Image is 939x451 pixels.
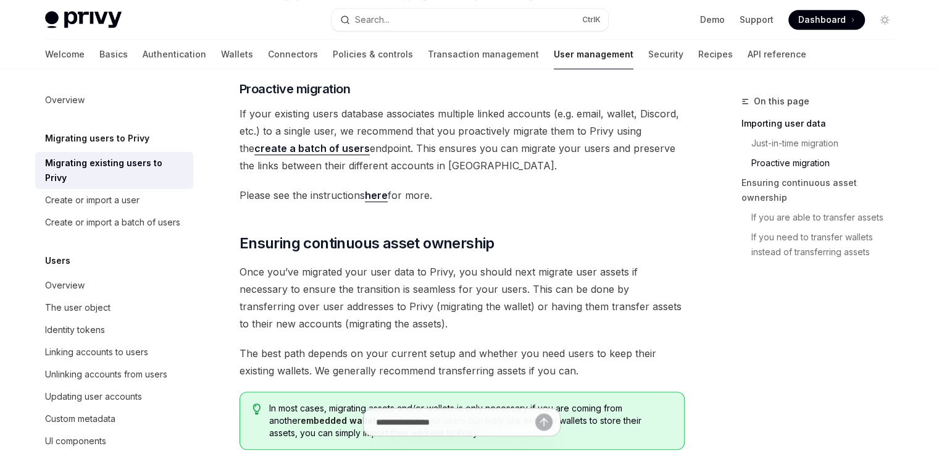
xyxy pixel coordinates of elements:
[45,278,85,293] div: Overview
[254,142,370,154] strong: create a batch of users
[35,211,193,234] a: Create or import a batch of users
[698,40,733,69] a: Recipes
[648,40,683,69] a: Security
[240,263,685,332] span: Once you’ve migrated your user data to Privy, you should next migrate user assets if necessary to...
[332,9,608,31] button: Search...CtrlK
[254,142,370,155] a: create a batch of users
[554,40,633,69] a: User management
[45,253,70,268] h5: Users
[45,389,142,404] div: Updating user accounts
[748,40,806,69] a: API reference
[751,227,904,262] a: If you need to transfer wallets instead of transferring assets
[45,193,140,208] div: Create or import a user
[365,189,388,202] a: here
[35,363,193,386] a: Unlinking accounts from users
[740,14,774,26] a: Support
[45,93,85,107] div: Overview
[268,40,318,69] a: Connectors
[45,322,105,337] div: Identity tokens
[751,208,904,227] a: If you are able to transfer assets
[35,341,193,363] a: Linking accounts to users
[45,345,148,360] div: Linking accounts to users
[45,156,186,185] div: Migrating existing users to Privy
[355,12,390,27] div: Search...
[240,345,685,379] span: The best path depends on your current setup and whether you need users to keep their existing wal...
[45,40,85,69] a: Welcome
[35,386,193,408] a: Updating user accounts
[35,274,193,297] a: Overview
[582,15,601,25] span: Ctrl K
[751,133,904,153] a: Just-in-time migration
[35,297,193,319] a: The user object
[240,234,495,253] span: Ensuring continuous asset ownership
[754,94,809,109] span: On this page
[798,14,846,26] span: Dashboard
[535,413,553,431] button: Send message
[45,434,106,449] div: UI components
[45,131,149,146] h5: Migrating users to Privy
[45,300,111,315] div: The user object
[45,215,180,230] div: Create or import a batch of users
[35,189,193,211] a: Create or import a user
[221,40,253,69] a: Wallets
[333,40,413,69] a: Policies & controls
[99,40,128,69] a: Basics
[35,89,193,111] a: Overview
[269,402,671,439] span: In most cases, migrating assets and/or wallets is only necessary if you are coming from another p...
[240,105,685,174] span: If your existing users database associates multiple linked accounts (e.g. email, wallet, Discord,...
[35,408,193,430] a: Custom metadata
[428,40,539,69] a: Transaction management
[788,10,865,30] a: Dashboard
[741,173,904,208] a: Ensuring continuous asset ownership
[751,153,904,173] a: Proactive migration
[741,114,904,133] a: Importing user data
[45,411,115,426] div: Custom metadata
[143,40,206,69] a: Authentication
[45,367,167,382] div: Unlinking accounts from users
[240,80,351,98] span: Proactive migration
[252,403,261,415] svg: Tip
[35,152,193,189] a: Migrating existing users to Privy
[240,187,685,204] span: Please see the instructions for more.
[875,10,895,30] button: Toggle dark mode
[700,14,725,26] a: Demo
[35,319,193,341] a: Identity tokens
[45,11,122,28] img: light logo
